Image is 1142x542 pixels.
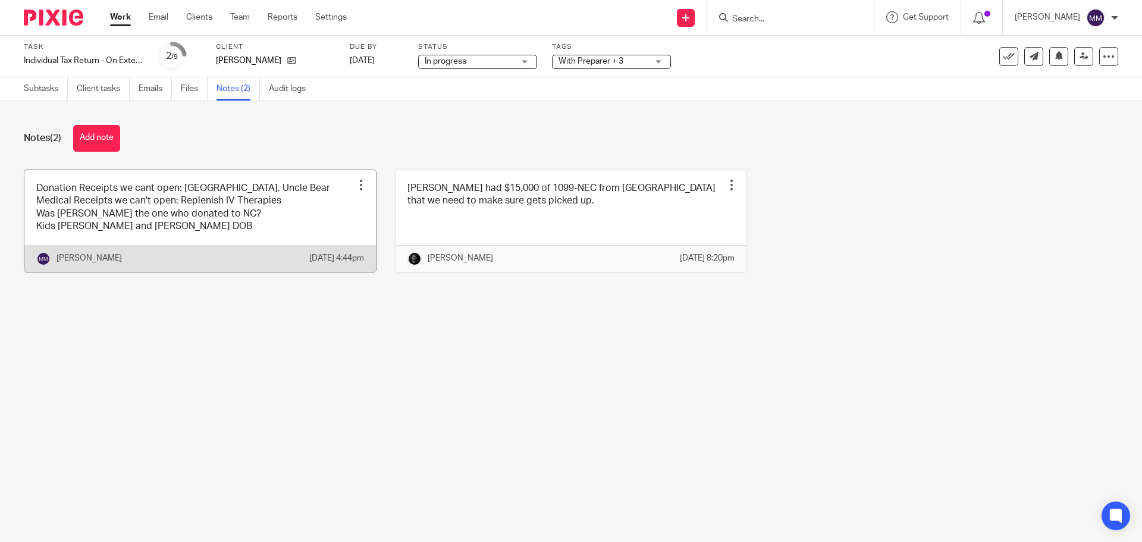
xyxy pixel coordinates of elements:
[230,11,250,23] a: Team
[50,133,61,143] span: (2)
[425,57,466,65] span: In progress
[350,42,403,52] label: Due by
[269,77,315,101] a: Audit logs
[186,11,212,23] a: Clients
[73,125,120,152] button: Add note
[731,14,838,25] input: Search
[903,13,949,21] span: Get Support
[24,10,83,26] img: Pixie
[418,42,537,52] label: Status
[680,252,735,264] p: [DATE] 8:20pm
[407,252,422,266] img: Chris.jpg
[268,11,297,23] a: Reports
[559,57,623,65] span: With Preparer + 3
[216,55,281,67] p: [PERSON_NAME]
[149,11,168,23] a: Email
[36,252,51,266] img: svg%3E
[57,252,122,264] p: [PERSON_NAME]
[428,252,493,264] p: [PERSON_NAME]
[139,77,172,101] a: Emails
[24,77,68,101] a: Subtasks
[77,77,130,101] a: Client tasks
[171,54,178,60] small: /9
[24,42,143,52] label: Task
[350,57,375,65] span: [DATE]
[309,252,364,264] p: [DATE] 4:44pm
[110,11,131,23] a: Work
[552,42,671,52] label: Tags
[216,42,335,52] label: Client
[166,49,178,63] div: 2
[24,55,143,67] div: Individual Tax Return - On Extension
[181,77,208,101] a: Files
[217,77,260,101] a: Notes (2)
[315,11,347,23] a: Settings
[1015,11,1080,23] p: [PERSON_NAME]
[24,132,61,145] h1: Notes
[1086,8,1105,27] img: svg%3E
